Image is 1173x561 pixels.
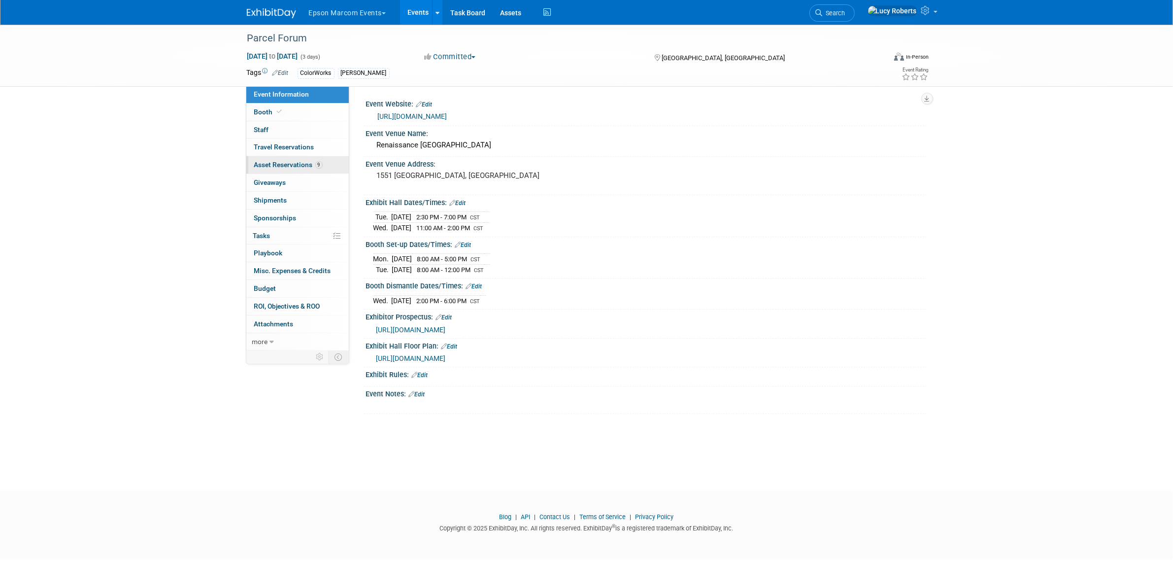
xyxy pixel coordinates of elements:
a: [URL][DOMAIN_NAME] [376,354,446,362]
a: Edit [441,343,458,350]
a: API [521,513,531,521]
a: Edit [416,101,433,108]
span: Playbook [254,249,283,257]
span: CST [470,214,480,221]
span: 2:30 PM - 7:00 PM [417,213,467,221]
a: Search [809,4,855,22]
a: [URL][DOMAIN_NAME] [378,112,447,120]
div: Booth Dismantle Dates/Times: [366,279,927,291]
span: ROI, Objectives & ROO [254,302,320,310]
td: Tue. [373,264,392,275]
div: Parcel Forum [244,30,871,47]
a: Shipments [246,192,349,209]
a: Edit [466,283,482,290]
span: Budget [254,284,276,292]
a: Event Information [246,86,349,103]
a: Tasks [246,227,349,245]
td: Wed. [373,223,392,233]
span: (3 days) [300,54,321,60]
a: Edit [455,242,471,248]
span: Attachments [254,320,294,328]
a: Misc. Expenses & Credits [246,262,349,280]
a: [URL][DOMAIN_NAME] [376,326,446,334]
span: to [268,52,277,60]
span: Asset Reservations [254,161,323,169]
a: Edit [272,70,289,76]
span: Shipments [254,196,287,204]
a: Terms of Service [580,513,626,521]
a: Edit [409,391,425,398]
div: Exhibit Hall Floor Plan: [366,339,927,351]
td: Tue. [373,212,392,223]
span: Tasks [253,232,270,240]
a: more [246,333,349,351]
i: Booth reservation complete [277,109,282,114]
span: Travel Reservations [254,143,314,151]
a: Blog [500,513,512,521]
a: Playbook [246,245,349,262]
div: ColorWorks [298,68,335,78]
div: [PERSON_NAME] [338,68,390,78]
span: 11:00 AM - 2:00 PM [417,224,470,232]
img: Format-Inperson.png [894,53,904,61]
span: | [513,513,520,521]
span: Event Information [254,90,309,98]
td: Tags [247,68,289,79]
span: 8:00 AM - 5:00 PM [417,255,468,263]
td: [DATE] [392,264,412,275]
span: | [628,513,634,521]
div: Event Venue Name: [366,126,927,139]
span: Booth [254,108,284,116]
td: [DATE] [392,212,412,223]
div: In-Person [905,53,929,61]
td: Personalize Event Tab Strip [312,351,329,363]
span: CST [474,267,484,274]
span: Staff [254,126,269,134]
div: Event Venue Address: [366,157,927,169]
span: 9 [315,161,323,169]
div: Renaissance [GEOGRAPHIC_DATA] [373,138,919,153]
span: [DATE] [DATE] [247,52,299,61]
a: Edit [412,372,428,379]
span: Giveaways [254,178,286,186]
span: 8:00 AM - 12:00 PM [417,266,471,274]
a: Asset Reservations9 [246,156,349,174]
a: Edit [436,314,452,321]
td: Toggle Event Tabs [329,351,349,363]
a: Travel Reservations [246,139,349,156]
span: | [572,513,578,521]
span: CST [474,225,484,232]
span: more [252,338,268,346]
td: Mon. [373,254,392,265]
span: 2:00 PM - 6:00 PM [417,297,467,305]
span: Search [823,9,845,17]
td: [DATE] [392,254,412,265]
a: Attachments [246,316,349,333]
span: | [532,513,538,521]
img: ExhibitDay [247,8,296,18]
div: Event Format [828,51,929,66]
a: Edit [450,200,466,207]
button: Committed [421,52,479,62]
div: Exhibitor Prospectus: [366,310,927,322]
a: Giveaways [246,174,349,191]
img: Lucy Roberts [868,5,917,16]
a: Sponsorships [246,210,349,227]
td: Wed. [373,295,392,306]
a: Booth [246,104,349,121]
div: Event Rating [902,68,928,72]
div: Booth Set-up Dates/Times: [366,237,927,250]
span: CST [470,298,480,305]
a: Staff [246,121,349,139]
div: Exhibit Hall Dates/Times: [366,195,927,208]
div: Event Notes: [366,386,927,399]
span: Sponsorships [254,214,297,222]
div: Exhibit Rules: [366,367,927,380]
a: Contact Us [540,513,570,521]
sup: ® [612,524,616,529]
a: Privacy Policy [636,513,674,521]
pre: 1551 [GEOGRAPHIC_DATA], [GEOGRAPHIC_DATA] [377,171,589,180]
td: [DATE] [392,223,412,233]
